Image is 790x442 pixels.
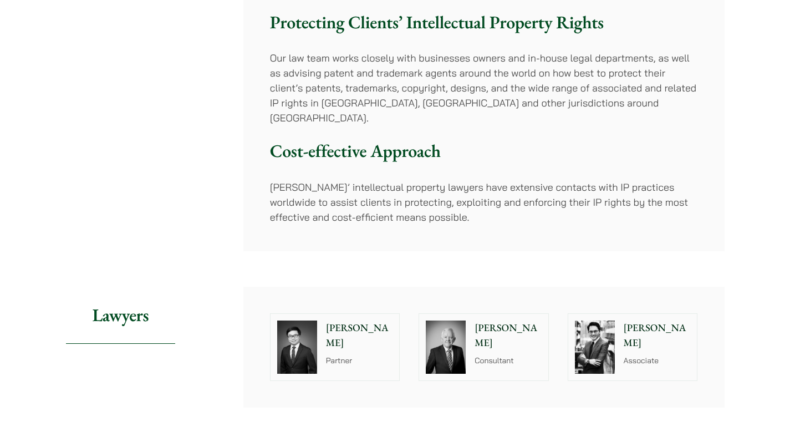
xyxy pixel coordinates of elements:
h3: Cost-effective Approach [270,140,698,161]
p: [PERSON_NAME] [624,321,691,350]
p: [PERSON_NAME] [475,321,542,350]
p: Consultant [475,355,542,367]
p: Our law team works closely with businesses owners and in-house legal departments, as well as advi... [270,50,698,125]
a: [PERSON_NAME] Partner [270,313,400,381]
p: Associate [624,355,691,367]
a: [PERSON_NAME] Consultant [419,313,549,381]
a: [PERSON_NAME] Associate [568,313,698,381]
h3: Protecting Clients’ Intellectual Property Rights [270,12,698,33]
p: [PERSON_NAME]’ intellectual property lawyers have extensive contacts with IP practices worldwide ... [270,180,698,225]
p: [PERSON_NAME] [326,321,393,350]
p: Partner [326,355,393,367]
h2: Lawyers [66,287,175,344]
